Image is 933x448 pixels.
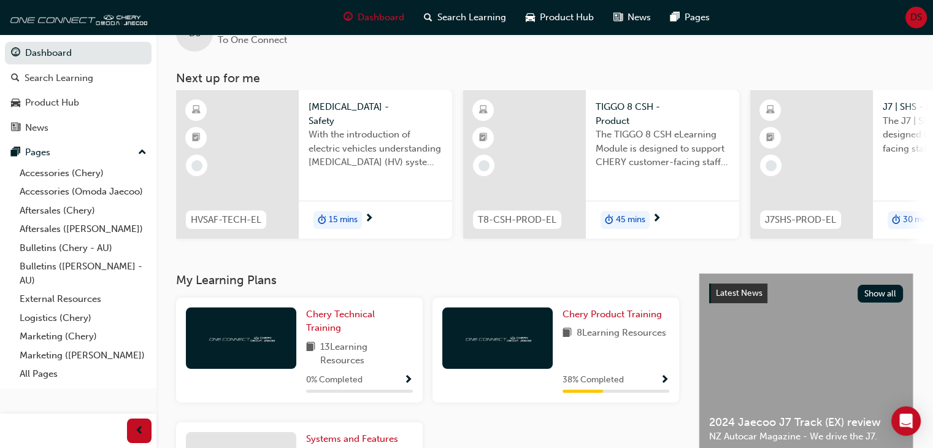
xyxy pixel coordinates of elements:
span: Search Learning [437,10,506,25]
span: learningRecordVerb_NONE-icon [478,160,490,171]
button: Pages [5,141,152,164]
span: Dashboard [358,10,404,25]
span: book-icon [562,326,572,341]
span: Show Progress [660,375,669,386]
span: With the introduction of electric vehicles understanding [MEDICAL_DATA] (HV) systems is critical ... [309,128,442,169]
span: 2024 Jaecoo J7 Track (EX) review [709,415,903,430]
span: pages-icon [670,10,680,25]
a: Bulletins ([PERSON_NAME] - AU) [15,257,152,290]
img: oneconnect [464,332,531,344]
span: 15 mins [329,213,358,227]
div: Product Hub [25,96,79,110]
span: HVSAF-TECH-EL [191,213,261,227]
span: Latest News [716,288,762,298]
a: Aftersales (Chery) [15,201,152,220]
span: TIGGO 8 CSH - Product [596,100,729,128]
span: booktick-icon [479,130,488,146]
span: book-icon [306,340,315,368]
div: Search Learning [25,71,93,85]
span: 13 Learning Resources [320,340,413,368]
a: Dashboard [5,42,152,64]
div: Open Intercom Messenger [891,406,921,436]
span: car-icon [11,98,20,109]
span: learningResourceType_ELEARNING-icon [766,102,775,118]
a: Marketing ([PERSON_NAME]) [15,346,152,365]
a: Latest NewsShow all [709,284,903,303]
a: Marketing (Chery) [15,327,152,346]
span: 38 % Completed [562,373,624,387]
span: search-icon [424,10,432,25]
a: News [5,117,152,139]
span: next-icon [652,214,661,225]
span: car-icon [526,10,535,25]
span: The TIGGO 8 CSH eLearning Module is designed to support CHERY customer-facing staff with the prod... [596,128,729,169]
a: car-iconProduct Hub [516,5,604,30]
a: search-iconSearch Learning [414,5,516,30]
span: 0 % Completed [306,373,363,387]
a: HVSAF-TECH-EL[MEDICAL_DATA] - SafetyWith the introduction of electric vehicles understanding [MED... [176,90,452,239]
a: Accessories (Chery) [15,164,152,183]
span: duration-icon [892,212,900,228]
span: booktick-icon [766,130,775,146]
span: 8 Learning Resources [577,326,666,341]
span: learningRecordVerb_NONE-icon [766,160,777,171]
span: duration-icon [318,212,326,228]
span: Pages [685,10,710,25]
img: oneconnect [6,5,147,29]
button: DS [905,7,927,28]
span: Chery Product Training [562,309,662,320]
a: Aftersales ([PERSON_NAME]) [15,220,152,239]
span: T8-CSH-PROD-EL [478,213,556,227]
h3: Next up for me [156,71,933,85]
span: prev-icon [135,423,144,439]
span: news-icon [613,10,623,25]
span: search-icon [11,73,20,84]
span: learningResourceType_ELEARNING-icon [479,102,488,118]
span: duration-icon [605,212,613,228]
a: guage-iconDashboard [334,5,414,30]
div: Pages [25,145,50,160]
span: Product Hub [540,10,594,25]
a: Systems and Features [306,432,403,446]
a: Search Learning [5,67,152,90]
span: To One Connect [218,34,287,45]
button: DashboardSearch LearningProduct HubNews [5,39,152,141]
span: Chery Technical Training [306,309,375,334]
img: oneconnect [207,332,275,344]
span: up-icon [138,145,147,161]
a: External Resources [15,290,152,309]
span: NZ Autocar Magazine - We drive the J7. [709,430,903,444]
a: news-iconNews [604,5,661,30]
span: 45 mins [616,213,645,227]
button: Show Progress [660,373,669,388]
a: Product Hub [5,91,152,114]
div: News [25,121,48,135]
span: guage-icon [11,48,20,59]
span: Systems and Features [306,433,398,444]
span: booktick-icon [192,130,201,146]
span: 30 mins [903,213,932,227]
a: Logistics (Chery) [15,309,152,328]
a: Accessories (Omoda Jaecoo) [15,182,152,201]
span: DS [910,10,922,25]
a: All Pages [15,365,152,384]
span: [MEDICAL_DATA] - Safety [309,100,442,128]
a: T8-CSH-PROD-ELTIGGO 8 CSH - ProductThe TIGGO 8 CSH eLearning Module is designed to support CHERY ... [463,90,739,239]
button: Show Progress [404,373,413,388]
a: Chery Product Training [562,307,667,322]
span: news-icon [11,123,20,134]
a: pages-iconPages [661,5,720,30]
button: Show all [858,285,904,303]
a: Bulletins (Chery - AU) [15,239,152,258]
span: next-icon [364,214,374,225]
h3: My Learning Plans [176,273,679,287]
span: News [628,10,651,25]
a: Chery Technical Training [306,307,413,335]
span: pages-icon [11,147,20,158]
span: Show Progress [404,375,413,386]
span: J7SHS-PROD-EL [765,213,836,227]
span: learningResourceType_ELEARNING-icon [192,102,201,118]
span: guage-icon [344,10,353,25]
